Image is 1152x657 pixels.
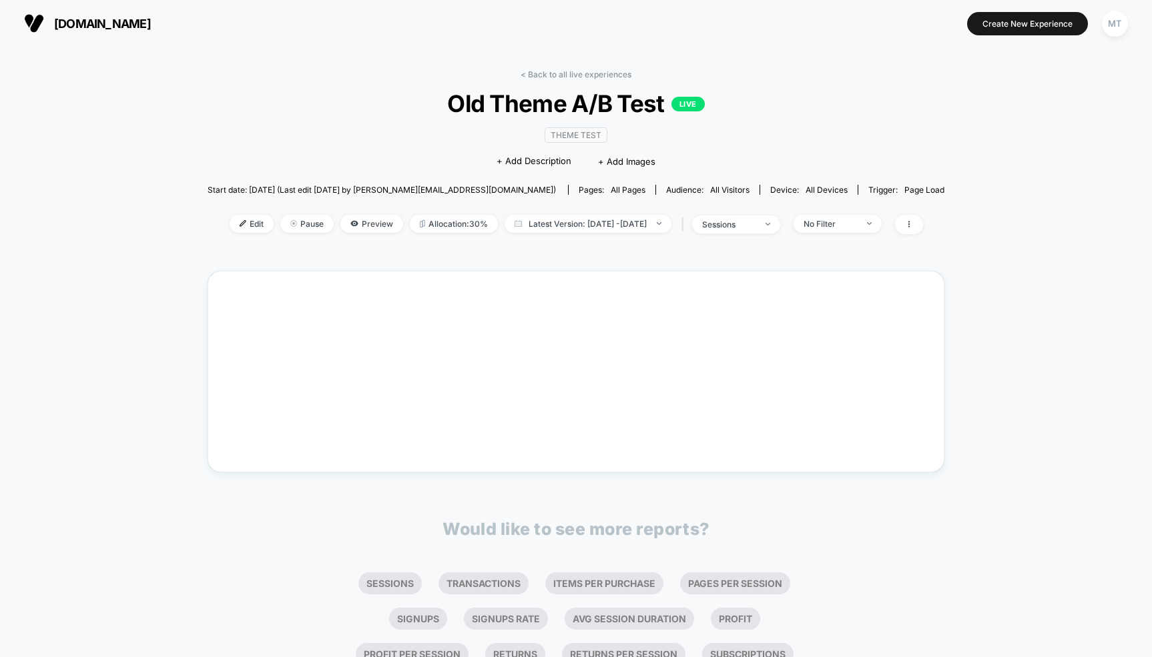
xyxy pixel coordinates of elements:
div: No Filter [804,219,857,229]
span: Page Load [904,185,944,195]
li: Items Per Purchase [545,572,663,594]
div: Audience: [666,185,750,195]
span: Device: [760,185,858,195]
div: MT [1102,11,1128,37]
span: Pause [280,215,334,233]
li: Sessions [358,572,422,594]
img: edit [240,220,246,227]
span: Start date: [DATE] (Last edit [DATE] by [PERSON_NAME][EMAIL_ADDRESS][DOMAIN_NAME]) [208,185,556,195]
span: all devices [806,185,848,195]
span: All Visitors [710,185,750,195]
img: rebalance [420,220,425,227]
li: Pages Per Session [680,572,790,594]
span: + Add Description [497,155,571,168]
img: end [867,222,872,225]
div: Trigger: [868,185,944,195]
li: Transactions [439,572,529,594]
button: MT [1098,10,1132,37]
img: calendar [515,220,522,227]
span: Old Theme A/B Test [244,89,907,117]
span: Allocation: 30% [410,215,498,233]
span: Theme Test [545,127,607,143]
span: Latest Version: [DATE] - [DATE] [505,215,671,233]
span: all pages [611,185,645,195]
button: Create New Experience [967,12,1088,35]
img: Visually logo [24,13,44,33]
li: Signups [389,608,447,630]
li: Avg Session Duration [565,608,694,630]
p: LIVE [671,97,705,111]
span: Edit [230,215,274,233]
button: [DOMAIN_NAME] [20,13,155,34]
a: < Back to all live experiences [521,69,631,79]
img: end [766,223,770,225]
li: Profit [711,608,760,630]
span: [DOMAIN_NAME] [54,17,151,31]
img: end [290,220,297,227]
div: sessions [702,219,756,229]
span: | [678,215,692,234]
li: Signups Rate [464,608,548,630]
p: Would like to see more reports? [443,519,709,539]
span: Preview [340,215,403,233]
span: + Add Images [598,156,655,167]
img: end [657,222,661,225]
div: Pages: [579,185,645,195]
